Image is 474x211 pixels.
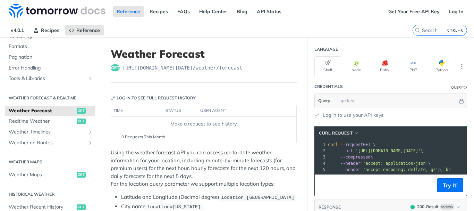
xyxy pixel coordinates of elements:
a: API Status [253,6,285,17]
span: --header [340,167,361,172]
span: Realtime Weather [9,118,75,125]
input: apikey [336,94,458,108]
span: Weather Forecast [9,107,75,114]
span: Weather on Routes [9,139,86,146]
h2: Weather Forecast & realtime [5,95,95,101]
span: v4.0.1 [7,25,28,35]
a: Reference [65,25,104,35]
svg: Key [111,96,115,100]
button: 200200-ResultExample [407,203,463,210]
a: Recipes [29,25,63,35]
span: Reference [76,27,100,33]
span: 0 Requests This Month [121,134,165,140]
a: Log In [445,6,467,17]
span: \ [328,155,373,160]
i: Information [464,86,467,89]
div: Query [451,85,463,90]
button: Show subpages for Weather Timelines [87,129,93,135]
button: More Languages [457,61,467,72]
a: Recipes [146,6,172,17]
span: \ [328,148,423,153]
span: location=[US_STATE] [147,204,201,210]
th: time [111,105,163,116]
a: Pagination [5,52,95,63]
div: Credentials [314,83,343,90]
span: cURL Request [319,130,353,136]
button: RESPONSE [318,204,341,211]
th: user agent [198,105,282,116]
span: 200 [410,205,415,209]
span: location=[GEOGRAPHIC_DATA] [221,195,294,200]
a: Tools & LibrariesShow subpages for Tools & Libraries [5,73,95,84]
span: get [111,64,120,71]
button: Hide [458,97,465,104]
button: Python [428,56,455,76]
li: Latitude and Longitude (Decimal degree) [121,193,297,201]
div: 4 [315,160,327,167]
div: 1 [315,141,327,148]
button: Ruby [371,56,398,76]
div: Language [314,46,338,52]
button: Try It! [437,178,463,192]
span: '[URL][DOMAIN_NAME][DATE]' [355,148,421,153]
button: Show subpages for Weather on Routes [87,140,93,146]
span: Tools & Libraries [9,75,86,82]
span: --header [340,161,361,166]
span: get [77,119,86,124]
a: Log in to use your API keys [323,112,383,119]
div: Log in to see full request history [111,95,196,101]
h1: Weather Forecast [111,48,297,60]
a: Reference [113,6,144,17]
a: Blog [233,6,251,17]
span: Weather Timelines [9,129,86,136]
span: 'accept: application/json' [363,161,428,166]
button: Node [343,56,370,76]
span: Error Handling [9,65,93,72]
a: Error Handling [5,63,95,73]
span: get [77,172,86,178]
span: 'accept-encoding: deflate, gzip, br' [363,167,453,172]
span: Formats [9,43,93,50]
span: Example [440,204,454,210]
span: Query [318,98,330,104]
a: Weather TimelinesShow subpages for Weather Timelines [5,127,95,137]
svg: More ellipsis [459,63,465,70]
a: FAQs [173,6,194,17]
span: Recipes [41,27,59,33]
span: Pagination [9,54,93,61]
a: Realtime Weatherget [5,116,95,127]
a: Weather Mapsget [5,170,95,180]
button: Show subpages for Tools & Libraries [87,76,93,81]
th: status [163,105,198,116]
span: --compressed [340,155,371,160]
div: QueryInformation [451,85,467,90]
span: Weather Maps [9,171,75,178]
span: get [77,204,86,210]
div: 3 [315,154,327,160]
div: 200 - Result [417,204,439,210]
a: Weather on RoutesShow subpages for Weather on Routes [5,138,95,148]
button: Shell [314,56,341,76]
button: Copy to clipboard [318,180,328,190]
li: City name [121,203,297,211]
span: \ [328,161,431,166]
h2: Historical Weather [5,191,95,197]
span: get [77,108,86,114]
a: Formats [5,41,95,52]
button: Query [315,94,334,108]
button: cURL Request [316,130,362,137]
svg: Search [415,27,420,33]
div: 2 [315,148,327,154]
span: https://api.tomorrow.io/v4/weather/forecast [122,64,243,71]
span: curl [328,142,338,147]
kbd: CTRL-K [446,27,465,34]
h2: Weather Maps [5,159,95,165]
a: Get Your Free API Key [384,6,443,17]
img: Tomorrow.io Weather API Docs [9,4,105,18]
a: Weather Forecastget [5,106,95,116]
p: Using the weather forecast API you can access up-to-date weather information for your location, i... [111,149,297,188]
span: Weather Recent History [9,204,75,211]
div: Make a request to see history. [114,120,294,128]
span: GET \ [328,142,375,147]
div: 5 [315,167,327,173]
